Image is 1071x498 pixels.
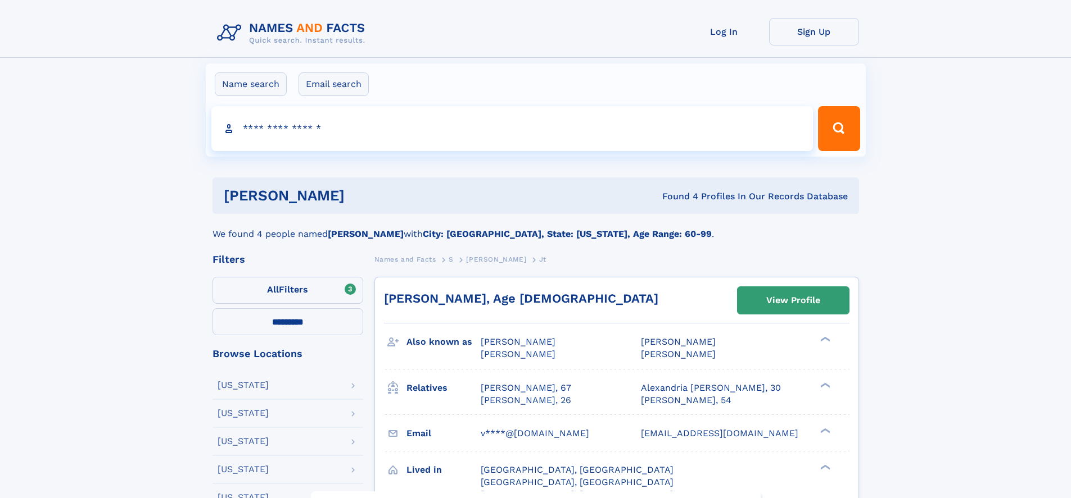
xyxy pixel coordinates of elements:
[679,18,769,45] a: Log In
[641,349,716,359] span: [PERSON_NAME]
[641,428,798,438] span: [EMAIL_ADDRESS][DOMAIN_NAME]
[218,409,269,418] div: [US_STATE]
[218,437,269,446] div: [US_STATE]
[481,336,555,347] span: [PERSON_NAME]
[406,424,481,443] h3: Email
[224,189,504,203] h1: [PERSON_NAME]
[299,72,369,96] label: Email search
[738,287,849,314] a: View Profile
[641,394,731,406] a: [PERSON_NAME], 54
[267,284,279,295] span: All
[539,255,546,263] span: Jt
[641,382,781,394] a: Alexandria [PERSON_NAME], 30
[641,336,716,347] span: [PERSON_NAME]
[769,18,859,45] a: Sign Up
[481,477,674,487] span: [GEOGRAPHIC_DATA], [GEOGRAPHIC_DATA]
[818,106,860,151] button: Search Button
[218,465,269,474] div: [US_STATE]
[481,349,555,359] span: [PERSON_NAME]
[817,381,831,389] div: ❯
[481,382,571,394] a: [PERSON_NAME], 67
[481,394,571,406] a: [PERSON_NAME], 26
[218,381,269,390] div: [US_STATE]
[213,18,374,48] img: Logo Names and Facts
[406,460,481,479] h3: Lived in
[466,255,526,263] span: [PERSON_NAME]
[817,463,831,470] div: ❯
[817,336,831,343] div: ❯
[213,214,859,241] div: We found 4 people named with .
[406,332,481,351] h3: Also known as
[466,252,526,266] a: [PERSON_NAME]
[423,229,712,239] b: City: [GEOGRAPHIC_DATA], State: [US_STATE], Age Range: 60-99
[449,252,454,266] a: S
[406,378,481,398] h3: Relatives
[766,287,820,313] div: View Profile
[213,277,363,304] label: Filters
[213,349,363,359] div: Browse Locations
[374,252,436,266] a: Names and Facts
[211,106,814,151] input: search input
[817,427,831,434] div: ❯
[503,190,848,203] div: Found 4 Profiles In Our Records Database
[215,72,287,96] label: Name search
[384,291,658,305] a: [PERSON_NAME], Age [DEMOGRAPHIC_DATA]
[449,255,454,263] span: S
[481,464,674,475] span: [GEOGRAPHIC_DATA], [GEOGRAPHIC_DATA]
[328,229,404,239] b: [PERSON_NAME]
[213,254,363,264] div: Filters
